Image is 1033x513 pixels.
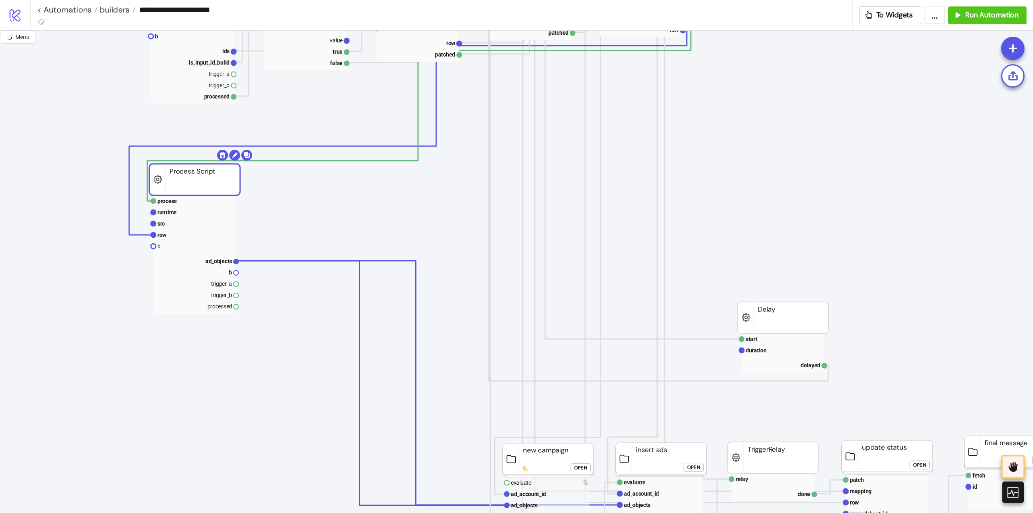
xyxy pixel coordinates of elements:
[155,33,158,40] text: b
[6,34,12,40] span: radius-bottomright
[511,491,546,497] text: ad_account_id
[511,479,531,486] text: evaluate
[229,269,232,276] text: b
[624,479,646,486] text: evaluate
[859,6,922,24] button: To Widgets
[736,476,749,482] text: relay
[965,10,1018,20] span: Run Automation
[850,488,872,494] text: mapping
[157,232,167,238] text: row
[684,463,704,472] button: Open
[157,209,177,216] text: runtime
[446,40,456,46] text: row
[924,6,945,24] button: ...
[157,243,161,249] text: b
[746,347,767,354] text: duration
[157,198,177,204] text: process
[330,37,343,44] text: value
[574,463,587,473] div: Open
[98,4,130,15] span: builders
[624,490,659,497] text: ad_account_id
[37,6,98,14] a: < Automations
[913,461,926,470] div: Open
[98,6,136,14] a: builders
[948,6,1027,24] button: Run Automation
[876,10,913,20] span: To Widgets
[205,258,232,264] text: ad_objects
[624,502,650,508] text: ad_objects
[687,463,700,472] div: Open
[910,461,930,469] button: Open
[850,477,864,483] text: patch
[511,502,537,509] text: ad_objects
[972,484,977,490] text: id
[850,499,859,506] text: row
[746,336,757,342] text: start
[15,34,29,40] span: Menu
[157,220,165,227] text: src
[972,472,985,479] text: fetch
[189,59,230,66] text: is_input_id_build
[571,463,591,472] button: Open
[222,48,230,54] text: ids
